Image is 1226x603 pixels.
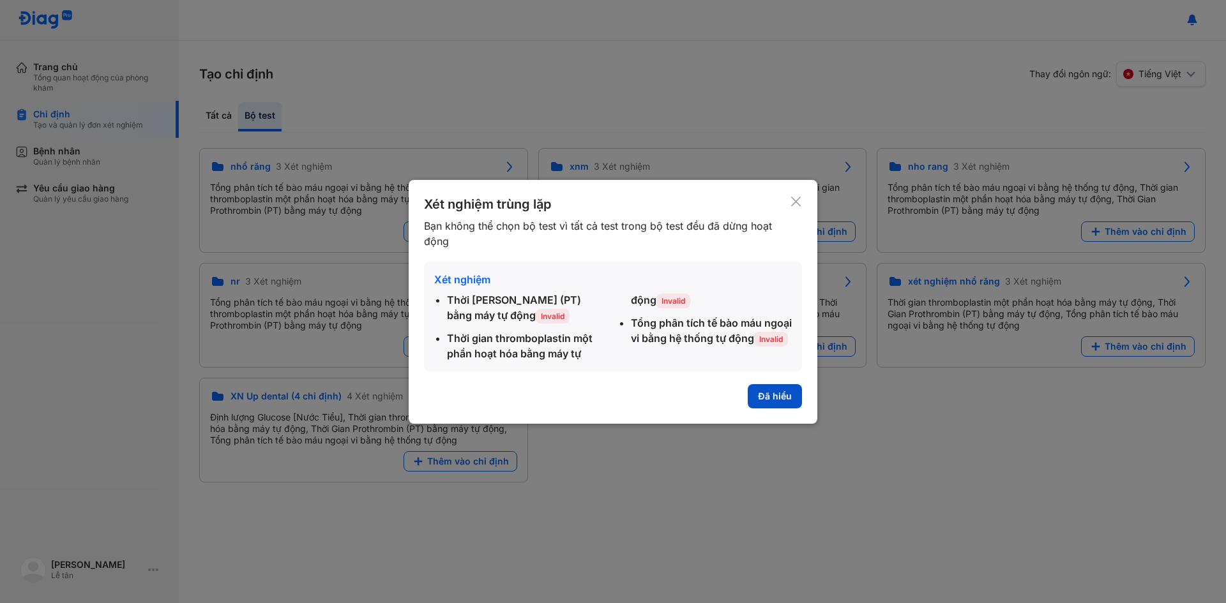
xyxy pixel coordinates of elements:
div: Tổng phân tích tế bào máu ngoại vi bằng hệ thống tự động [631,315,792,346]
div: Thời [PERSON_NAME] (PT) bằng máy tự động [447,292,608,323]
span: Invalid [536,309,570,324]
button: Đã hiểu [748,384,802,408]
div: Xét nghiệm [434,272,792,287]
div: Xét nghiệm trùng lặp [424,195,790,213]
span: Invalid [656,294,690,308]
div: Bạn không thể chọn bộ test vì tất cả test trong bộ test đều đã dừng hoạt động [424,218,790,249]
span: Invalid [754,332,788,346]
